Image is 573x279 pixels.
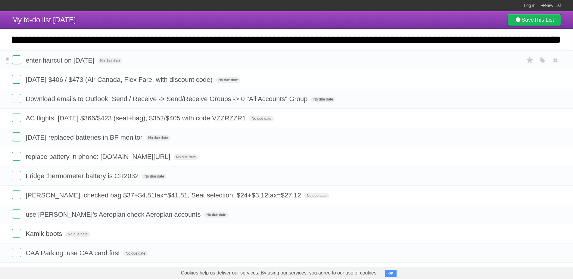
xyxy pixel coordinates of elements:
span: replace battery in phone: [DOMAIN_NAME][URL] [26,153,172,160]
label: Done [12,132,21,141]
span: AC flights: [DATE] $366/$423 (seat+bag), $352/$405 with code VZZRZZR1 [26,114,247,122]
span: No due date [142,174,167,179]
span: No due date [65,231,90,237]
b: This List [534,17,554,23]
label: Done [12,75,21,84]
span: No due date [216,77,240,83]
span: [DATE] replaced batteries in BP monitor [26,134,144,141]
span: No due date [249,116,274,121]
label: Done [12,190,21,199]
span: No due date [304,193,329,198]
span: No due date [123,251,148,256]
span: No due date [98,58,122,64]
span: Download emails to Outlook: Send / Receive -> Send/Receive Groups -> 0 "All Accounts" Group [26,95,309,103]
span: Fridge thermometer battery is CR2032 [26,172,140,180]
span: Kamik boots [26,230,64,237]
span: My to-do list [DATE] [12,16,76,24]
label: Done [12,171,21,180]
a: SaveThis List [508,14,561,26]
span: use [PERSON_NAME]'s Aeroplan check Aeroplan accounts [26,211,202,218]
label: Done [12,229,21,238]
span: [PERSON_NAME]: checked bag $37+$4.81tax=$41.81, Seat selection: $24+$3.12tax=$27.12 [26,191,303,199]
span: CAA Parking: use CAA card first [26,249,121,257]
label: Done [12,113,21,122]
label: Star task [524,55,536,65]
span: No due date [146,135,170,141]
label: Done [12,152,21,161]
label: Done [12,209,21,219]
span: enter haircut on [DATE] [26,57,96,64]
label: Done [12,55,21,64]
label: Done [12,94,21,103]
span: [DATE] $406 / $473 (Air Canada, Flex Fare, with discount code) [26,76,214,83]
button: OK [385,270,397,277]
label: Done [12,248,21,257]
span: No due date [311,97,335,102]
span: Cookies help us deliver our services. By using our services, you agree to our use of cookies. [175,267,384,279]
span: No due date [204,212,229,218]
span: No due date [174,154,198,160]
